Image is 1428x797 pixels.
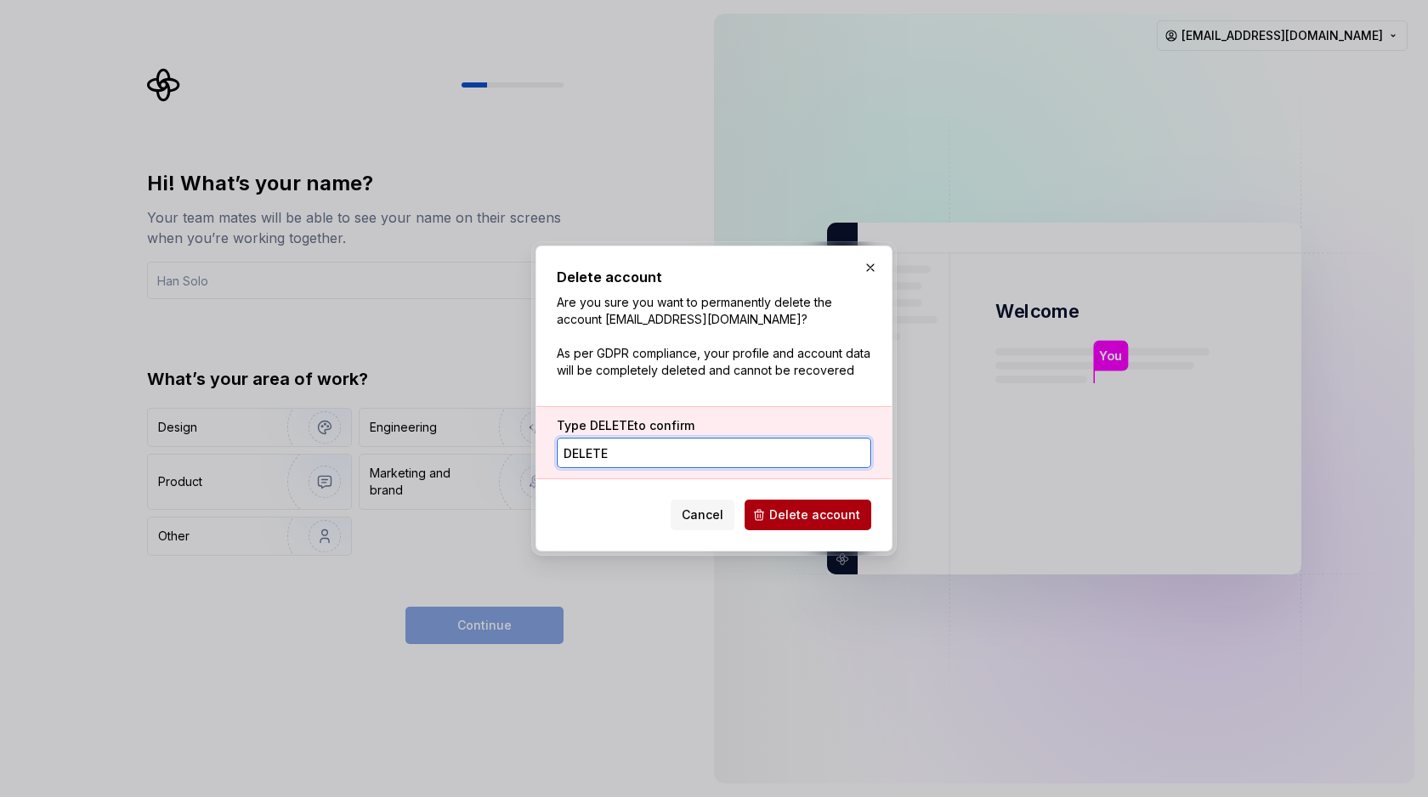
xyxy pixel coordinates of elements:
[557,294,871,379] p: Are you sure you want to permanently delete the account [EMAIL_ADDRESS][DOMAIN_NAME]? As per GDPR...
[557,438,871,468] input: DELETE
[557,417,694,434] label: Type to confirm
[557,267,871,287] h2: Delete account
[682,506,723,523] span: Cancel
[769,506,860,523] span: Delete account
[745,500,871,530] button: Delete account
[590,418,634,432] span: DELETE
[671,500,734,530] button: Cancel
